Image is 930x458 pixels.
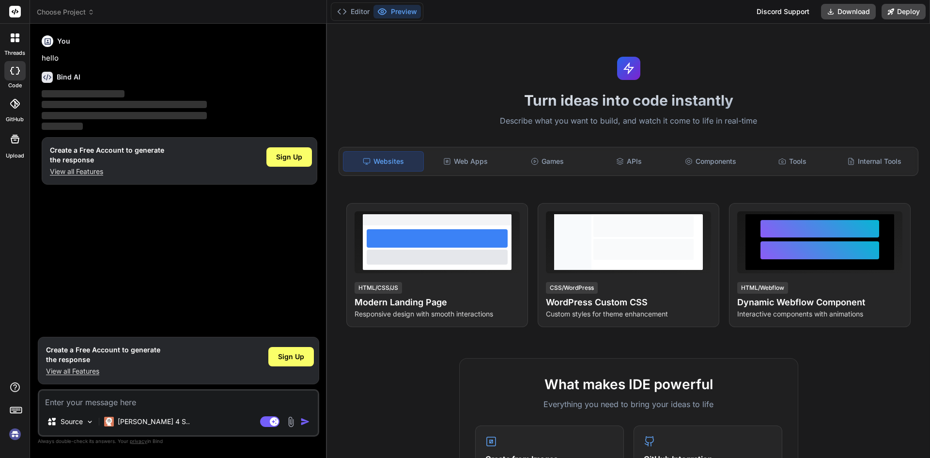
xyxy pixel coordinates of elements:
h6: Bind AI [57,72,80,82]
button: Download [821,4,876,19]
span: ‌ [42,112,207,119]
span: ‌ [42,123,83,130]
p: Interactive components with animations [737,309,902,319]
img: Claude 4 Sonnet [104,417,114,426]
label: code [8,81,22,90]
h1: Turn ideas into code instantly [333,92,924,109]
span: Sign Up [276,152,302,162]
h6: You [57,36,70,46]
div: Web Apps [426,151,506,172]
div: APIs [589,151,669,172]
h4: Modern Landing Page [355,296,520,309]
button: Preview [373,5,421,18]
p: hello [42,53,317,64]
img: signin [7,426,23,442]
p: [PERSON_NAME] 4 S.. [118,417,190,426]
div: Tools [753,151,833,172]
p: Responsive design with smooth interactions [355,309,520,319]
div: CSS/WordPress [546,282,598,294]
h4: Dynamic Webflow Component [737,296,902,309]
p: Always double-check its answers. Your in Bind [38,437,319,446]
label: GitHub [6,115,24,124]
label: Upload [6,152,24,160]
div: Websites [343,151,424,172]
button: Deploy [882,4,926,19]
span: Sign Up [278,352,304,362]
span: privacy [130,438,147,444]
div: HTML/Webflow [737,282,788,294]
h1: Create a Free Account to generate the response [50,145,164,165]
p: Everything you need to bring your ideas to life [475,398,782,410]
button: Editor [333,5,373,18]
label: threads [4,49,25,57]
div: Internal Tools [834,151,914,172]
div: Games [508,151,588,172]
p: Source [61,417,83,426]
img: attachment [285,416,296,427]
p: View all Features [50,167,164,176]
h4: WordPress Custom CSS [546,296,711,309]
p: View all Features [46,366,160,376]
span: ‌ [42,101,207,108]
div: Discord Support [751,4,815,19]
h1: Create a Free Account to generate the response [46,345,160,364]
h2: What makes IDE powerful [475,374,782,395]
p: Custom styles for theme enhancement [546,309,711,319]
img: Pick Models [86,418,94,426]
span: ‌ [42,90,124,97]
img: icon [300,417,310,426]
span: Choose Project [37,7,94,17]
div: Components [671,151,751,172]
div: HTML/CSS/JS [355,282,402,294]
p: Describe what you want to build, and watch it come to life in real-time [333,115,924,127]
